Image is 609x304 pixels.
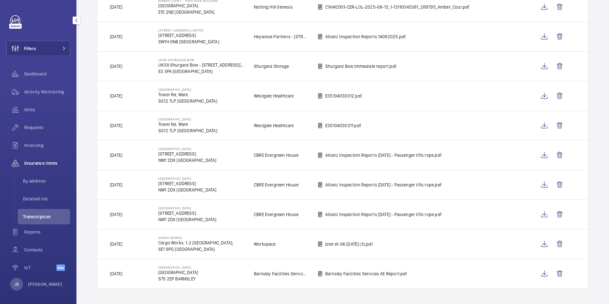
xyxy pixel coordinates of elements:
p: [GEOGRAPHIC_DATA] [158,177,217,180]
p: E35104030312.pdf [325,93,362,99]
p: Westgate Healthcare [254,122,294,129]
span: Units [24,106,70,113]
p: JB [14,281,19,287]
p: [STREET_ADDRESS] [158,210,217,216]
span: Activity Monitoring [24,89,70,95]
span: Insurance items [24,160,70,166]
p: [DATE] [110,211,122,218]
p: [DATE] [110,93,122,99]
p: Barnsley Facilities Services AE Report.pdf [325,271,407,277]
p: E35104030311.pdf [325,122,361,129]
p: NW1 2DX [GEOGRAPHIC_DATA] [158,157,217,163]
span: IoT [24,264,56,271]
p: [DATE] [110,182,122,188]
p: UK38 Shurgard Bow [158,58,244,62]
p: Tower Rd, Ware [158,91,217,98]
p: [DATE] [110,152,122,158]
p: NW1 2DX [GEOGRAPHIC_DATA] [158,216,217,223]
p: UK38 Shurgard Bow - [STREET_ADDRESS][PERSON_NAME] [158,62,244,68]
p: [STREET_ADDRESS] Limited [158,28,219,32]
p: [DATE] [110,241,122,247]
p: Shurgard Bow Immediate report.pdf [325,63,397,69]
p: [GEOGRAPHIC_DATA] [158,3,218,9]
p: [GEOGRAPHIC_DATA] [158,117,217,121]
button: Filters [6,41,70,56]
p: SG12 7LP [GEOGRAPHIC_DATA] [158,98,217,104]
p: Allianz Inspection Reports [DATE] - Passenger lifts rope.pdf [325,152,442,158]
p: CBRE Evergreen House [254,152,299,158]
p: [DATE] [110,33,122,40]
p: [GEOGRAPHIC_DATA] [158,265,198,269]
span: Contacts [24,247,70,253]
p: [DATE] [110,122,122,129]
p: [STREET_ADDRESS] [158,151,217,157]
p: [GEOGRAPHIC_DATA] [158,206,217,210]
span: By address [23,178,70,184]
p: [GEOGRAPHIC_DATA] [158,88,217,91]
p: [GEOGRAPHIC_DATA] [158,147,217,151]
p: Cargo Works, 1-2 [GEOGRAPHIC_DATA], [158,240,233,246]
p: Allianz Inspection Reports 14082025.pdf [325,33,406,40]
p: Shurgard Storage [254,63,289,69]
p: Workspace [254,241,276,247]
span: Transcription [23,214,70,220]
span: Dashboard [24,71,70,77]
p: loler et-06 [DATE] (3).pdf [325,241,373,247]
p: Cargo Works [158,236,233,240]
p: [STREET_ADDRESS] [158,180,217,187]
p: Barnsley Facilities Services- [GEOGRAPHIC_DATA] [254,271,307,277]
p: Tower Rd, Ware [158,121,217,127]
p: SW1H 0NB [GEOGRAPHIC_DATA] [158,39,219,45]
p: [PERSON_NAME] [28,281,62,287]
p: [GEOGRAPHIC_DATA] [158,269,198,276]
p: [DATE] [110,63,122,69]
p: CBRE Evergreen House [254,211,299,218]
span: Reports [24,229,70,235]
p: Heywood Partners - [STREET_ADDRESS] [254,33,307,40]
p: Westgate Healthcare [254,93,294,99]
span: Detailed list [23,196,70,202]
p: E3 3PA [GEOGRAPHIC_DATA] [158,68,244,75]
p: [STREET_ADDRESS] [158,32,219,39]
p: [DATE] [110,271,122,277]
p: S75 2EP BARNSLEY [158,276,198,282]
p: [DATE] [110,4,122,10]
p: C1AMC001-CER-LOL-2025-08-13_1-13110045381_289795_Amber_Cour.pdf [325,4,469,10]
span: Requests [24,124,70,131]
p: NW1 2DX [GEOGRAPHIC_DATA] [158,187,217,193]
p: Notting Hill Genesis [254,4,293,10]
p: Allianz Inspection Reports [DATE] - Passenger lifts rope.pdf [325,211,442,218]
p: CBRE Evergreen House [254,182,299,188]
p: SE1 9PG [GEOGRAPHIC_DATA] [158,246,233,252]
p: Allianz Inspection Reports [DATE] - Passenger lifts rope.pdf [325,182,442,188]
span: Invoicing [24,142,70,148]
span: Filters [24,45,36,52]
span: Beta [56,264,65,271]
p: E15 2NE [GEOGRAPHIC_DATA] [158,9,218,15]
p: SG12 7LP [GEOGRAPHIC_DATA] [158,127,217,134]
